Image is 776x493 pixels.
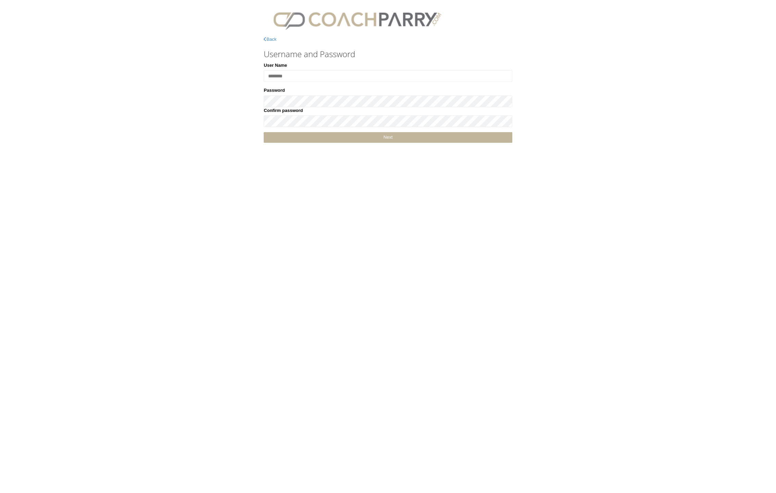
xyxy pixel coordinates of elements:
a: Next [264,132,512,143]
h3: Username and Password [264,50,512,59]
a: Back [264,37,276,42]
label: Password [264,87,285,94]
label: User Name [264,62,287,69]
img: CPlogo.png [264,7,451,33]
label: Confirm password [264,107,303,114]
